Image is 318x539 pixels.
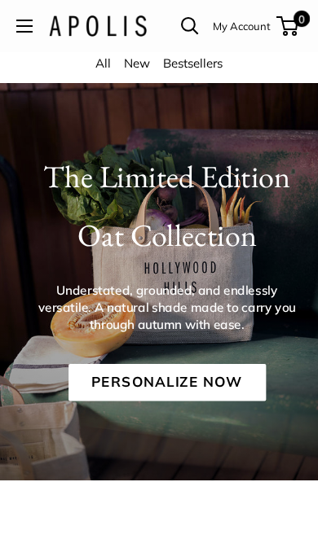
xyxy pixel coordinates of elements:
a: Bestsellers [163,55,223,71]
a: 0 [278,16,298,36]
h1: The Limited Edition Oat Collection [32,147,303,265]
img: Apolis [49,15,147,37]
span: 0 [294,11,310,27]
a: Open search [181,17,199,35]
button: Open menu [16,20,33,33]
p: Understated, grounded, and endlessly versatile. A natural shade made to carry you through autumn ... [32,283,303,334]
a: All [95,55,111,71]
a: My Account [213,16,271,36]
a: New [124,55,150,71]
a: Personalize Now [68,364,266,401]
